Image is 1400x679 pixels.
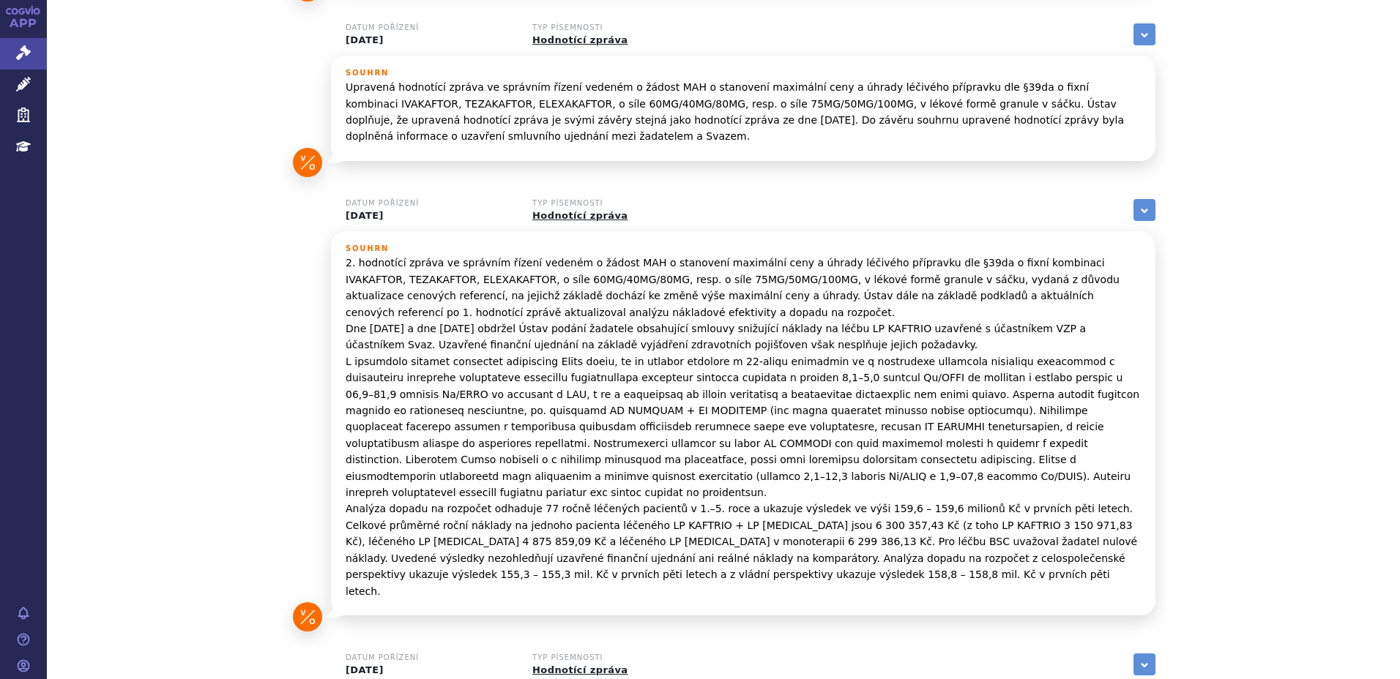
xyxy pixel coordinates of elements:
h3: Typ písemnosti [532,23,701,32]
h3: Typ písemnosti [532,199,701,208]
h3: Souhrn [346,69,1141,78]
h3: Souhrn [346,244,1141,253]
p: [DATE] [346,34,514,46]
a: Hodnotící zpráva [532,210,628,221]
a: zobrazit vše [1133,23,1155,45]
h3: Datum pořízení [346,653,514,662]
h3: Typ písemnosti [532,653,701,662]
a: Hodnotící zpráva [532,664,628,675]
p: 2. hodnotící zpráva ve správním řízení vedeném o žádost MAH o stanovení maximální ceny a úhrady l... [346,255,1141,599]
p: Upravená hodnotící zpráva ve správním řízení vedeném o žádost MAH o stanovení maximální ceny a úh... [346,79,1141,145]
h3: Datum pořízení [346,199,514,208]
p: [DATE] [346,664,514,676]
p: [DATE] [346,210,514,222]
a: zobrazit vše [1133,199,1155,221]
a: Hodnotící zpráva [532,34,628,45]
h3: Datum pořízení [346,23,514,32]
a: zobrazit vše [1133,653,1155,675]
